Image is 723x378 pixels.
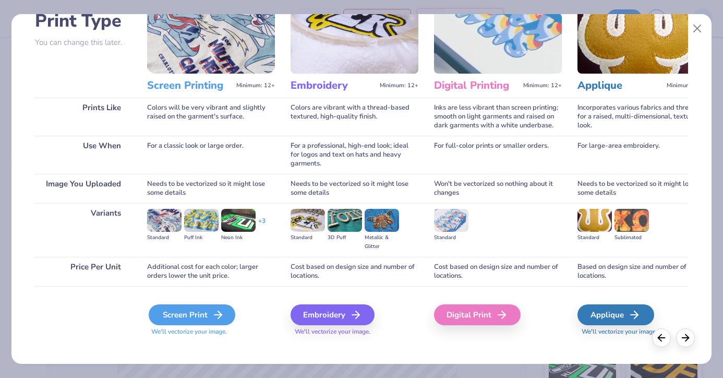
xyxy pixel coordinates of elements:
[147,327,275,336] span: We'll vectorize your image.
[291,174,418,203] div: Needs to be vectorized so it might lose some details
[147,174,275,203] div: Needs to be vectorized so it might lose some details
[147,209,182,232] img: Standard
[291,98,418,136] div: Colors are vibrant with a thread-based textured, high-quality finish.
[149,304,235,325] div: Screen Print
[35,203,131,257] div: Variants
[577,174,705,203] div: Needs to be vectorized so it might lose some details
[434,304,521,325] div: Digital Print
[291,304,375,325] div: Embroidery
[577,257,705,286] div: Based on design size and number of locations.
[291,136,418,174] div: For a professional, high-end look; ideal for logos and text on hats and heavy garments.
[577,304,654,325] div: Applique
[380,82,418,89] span: Minimum: 12+
[577,136,705,174] div: For large-area embroidery.
[258,217,266,234] div: + 3
[577,233,612,242] div: Standard
[434,257,562,286] div: Cost based on design size and number of locations.
[35,257,131,286] div: Price Per Unit
[184,233,219,242] div: Puff Ink
[291,79,376,92] h3: Embroidery
[236,82,275,89] span: Minimum: 12+
[523,82,562,89] span: Minimum: 12+
[147,98,275,136] div: Colors will be very vibrant and slightly raised on the garment's surface.
[184,209,219,232] img: Puff Ink
[434,174,562,203] div: Won't be vectorized so nothing about it changes
[221,209,256,232] img: Neon Ink
[434,136,562,174] div: For full-color prints or smaller orders.
[35,136,131,174] div: Use When
[35,38,131,47] p: You can change this later.
[328,209,362,232] img: 3D Puff
[577,327,705,336] span: We'll vectorize your image.
[434,209,468,232] img: Standard
[147,136,275,174] div: For a classic look or large order.
[291,209,325,232] img: Standard
[221,233,256,242] div: Neon Ink
[434,79,519,92] h3: Digital Printing
[434,98,562,136] div: Inks are less vibrant than screen printing; smooth on light garments and raised on dark garments ...
[35,98,131,136] div: Prints Like
[434,233,468,242] div: Standard
[614,233,649,242] div: Sublimated
[147,257,275,286] div: Additional cost for each color; larger orders lower the unit price.
[365,233,399,251] div: Metallic & Glitter
[35,174,131,203] div: Image You Uploaded
[614,209,649,232] img: Sublimated
[328,233,362,242] div: 3D Puff
[147,79,232,92] h3: Screen Printing
[291,233,325,242] div: Standard
[291,327,418,336] span: We'll vectorize your image.
[688,19,707,39] button: Close
[577,209,612,232] img: Standard
[667,82,705,89] span: Minimum: 12+
[577,79,662,92] h3: Applique
[147,233,182,242] div: Standard
[365,209,399,232] img: Metallic & Glitter
[291,257,418,286] div: Cost based on design size and number of locations.
[577,98,705,136] div: Incorporates various fabrics and threads for a raised, multi-dimensional, textured look.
